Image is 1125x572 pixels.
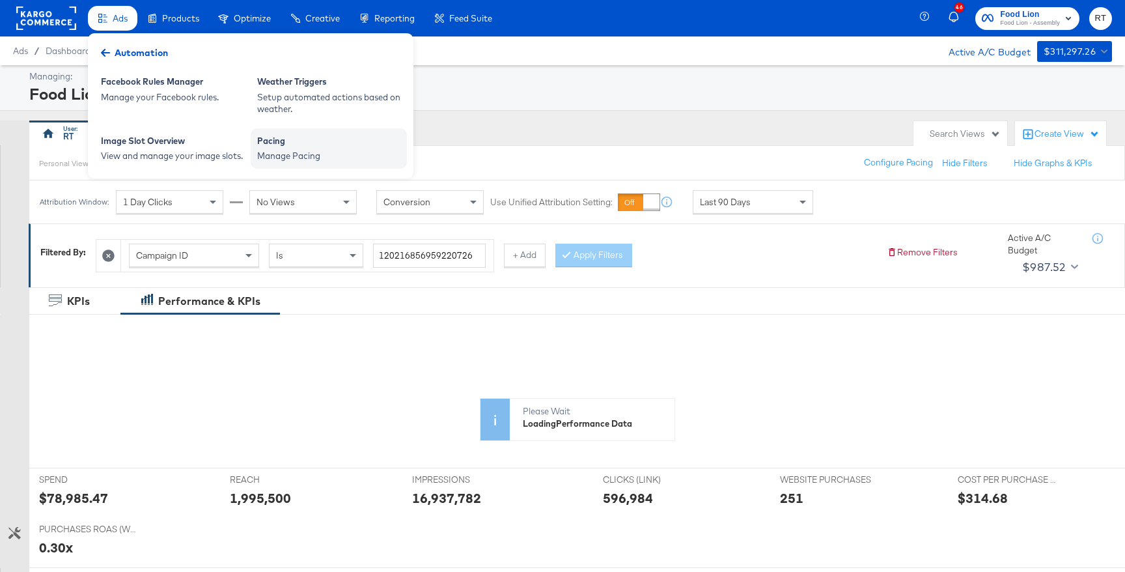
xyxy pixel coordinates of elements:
div: Performance & KPIs [158,294,260,309]
button: Hide Graphs & KPIs [1014,157,1092,169]
a: Dashboard [46,46,90,56]
button: Remove Filters [887,246,958,259]
button: RT [1089,7,1112,30]
button: Configure Pacing [855,151,942,175]
div: Active A/C Budget [935,41,1031,61]
span: Food Lion [1000,8,1060,21]
span: Conversion [383,196,430,208]
div: KPIs [67,294,90,309]
div: Attribution Window: [39,197,109,207]
input: Enter a search term [373,244,486,268]
div: RT [63,130,74,143]
span: Reporting [374,13,415,23]
span: Food Lion - Assembly [1000,18,1060,29]
span: Campaign ID [136,250,188,261]
span: Optimize [234,13,271,23]
span: No Views [257,196,295,208]
div: $987.52 [1022,257,1066,277]
div: Food Lion [29,83,1109,105]
div: Filtered By: [40,246,86,259]
div: Managing: [29,70,1109,83]
div: Active A/C Budget [1008,232,1079,256]
span: Ads [113,13,128,23]
div: Create View [1035,128,1100,141]
button: Hide Filters [942,157,988,169]
span: Creative [305,13,340,23]
span: Ads [13,46,28,56]
button: 46 [947,6,969,31]
span: 1 Day Clicks [123,196,173,208]
span: Is [276,250,283,261]
span: RT [1094,11,1107,26]
span: / [28,46,46,56]
span: Last 90 Days [700,196,751,208]
button: + Add [504,244,546,267]
span: Feed Suite [449,13,492,23]
button: $987.52 [1017,257,1081,278]
div: 46 [954,3,964,12]
div: Personal View Actions: [39,158,118,169]
span: Products [162,13,199,23]
button: $311,297.26 [1037,41,1112,62]
div: Search Views [930,128,1001,140]
button: Food LionFood Lion - Assembly [975,7,1079,30]
label: Use Unified Attribution Setting: [490,196,613,208]
div: $311,297.26 [1044,44,1096,60]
